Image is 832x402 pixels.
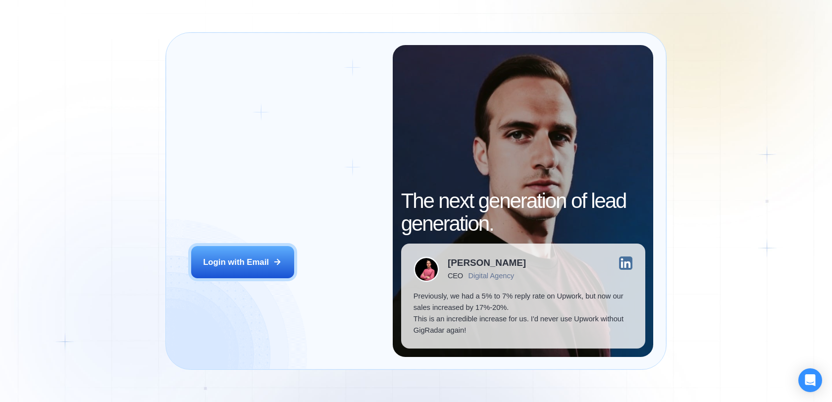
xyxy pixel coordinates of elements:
div: CEO [448,272,463,280]
h2: The next generation of lead generation. [401,190,645,235]
div: Login with Email [203,256,269,268]
div: Digital Agency [468,272,514,280]
div: Open Intercom Messenger [798,368,822,392]
div: [PERSON_NAME] [448,258,526,268]
button: Login with Email [191,246,294,278]
p: Previously, we had a 5% to 7% reply rate on Upwork, but now our sales increased by 17%-20%. This ... [414,291,633,336]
